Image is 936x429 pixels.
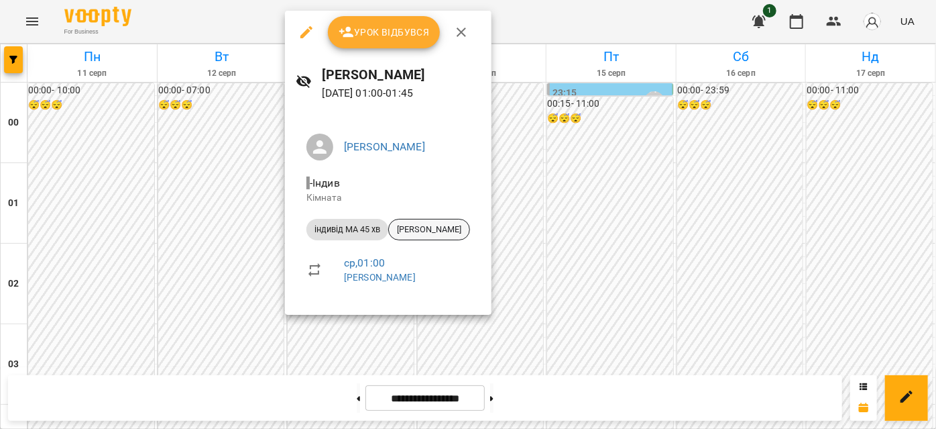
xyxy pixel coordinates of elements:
[344,140,425,153] a: [PERSON_NAME]
[339,24,430,40] span: Урок відбувся
[306,224,388,236] span: індивід МА 45 хв
[323,64,481,85] h6: [PERSON_NAME]
[323,85,481,101] p: [DATE] 01:00 - 01:45
[306,177,343,189] span: - Індив
[328,16,441,48] button: Урок відбувся
[344,256,385,269] a: ср , 01:00
[389,224,469,236] span: [PERSON_NAME]
[306,191,470,205] p: Кімната
[388,219,470,240] div: [PERSON_NAME]
[344,272,416,283] a: [PERSON_NAME]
